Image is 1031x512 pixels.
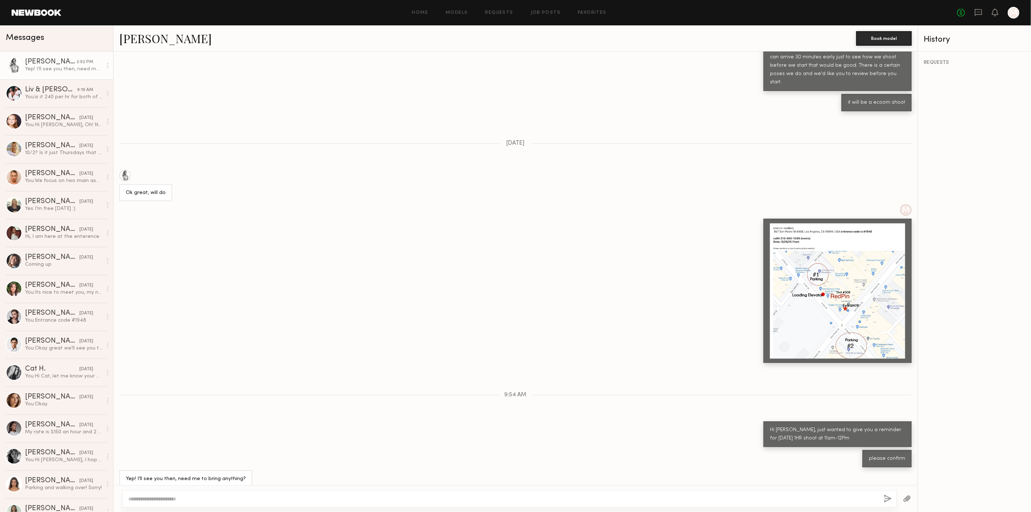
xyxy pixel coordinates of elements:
div: [DATE] [79,226,93,233]
a: Favorites [578,11,606,15]
div: [PERSON_NAME] [25,142,79,149]
div: Cat H. [25,366,79,373]
a: Models [446,11,468,15]
div: [DATE] [79,254,93,261]
div: [PERSON_NAME] [25,114,79,121]
div: [PERSON_NAME] [25,338,79,345]
div: Yep! I’ll see you then, need me to bring anything? [126,475,246,483]
div: Ok great, will do [126,189,166,197]
div: Parking and walking over! Sorry! [25,484,102,491]
div: [PERSON_NAME] [25,393,79,401]
div: Hi, I am here at the enterence [25,233,102,240]
div: [DATE] [79,143,93,149]
div: My rate is $150 an hour and 2 hours minimum [25,429,102,435]
div: [DATE] [79,170,93,177]
a: [PERSON_NAME] [119,30,212,46]
span: Messages [6,34,44,42]
div: [DATE] [79,478,93,484]
div: Coming up [25,261,102,268]
div: [PERSON_NAME] [25,198,79,205]
span: [DATE] [506,140,525,146]
div: [PERSON_NAME] [25,310,79,317]
div: [PERSON_NAME] [25,254,79,261]
div: [PERSON_NAME] [25,58,76,66]
a: Requests [485,11,513,15]
div: History [924,36,1025,44]
div: You: Okay great we'll see you then [25,345,102,352]
div: [DATE] [79,198,93,205]
div: [PERSON_NAME] [25,421,79,429]
div: Great, please come with basic hair and make up. If you can arrive 30 minutes early just to see ho... [770,45,905,87]
div: [DATE] [79,282,93,289]
div: Yes I’m free [DATE] :) [25,205,102,212]
div: [PERSON_NAME] [25,170,79,177]
div: [DATE] [79,115,93,121]
div: it will be a ecoom shoot [848,99,905,107]
div: REQUESTS [924,60,1025,65]
div: [DATE] [79,366,93,373]
a: M [1008,7,1019,18]
div: You: is it 240 per hr for both of you or per person [25,94,102,100]
span: 9:54 AM [505,392,527,398]
div: Hi [PERSON_NAME], just wanted to give you a reminder for [DATE] 1HR shoot at 11am-12Pm [770,426,905,443]
div: [DATE] [79,394,93,401]
div: You: Hi Cat, let me know your availability [25,373,102,380]
a: Home [412,11,428,15]
div: 9:19 AM [77,87,93,94]
button: Book model [856,31,912,46]
div: [DATE] [79,450,93,457]
div: [PERSON_NAME] [25,477,79,484]
div: [PERSON_NAME] [25,449,79,457]
div: 2:52 PM [76,59,93,66]
a: Book model [856,35,912,41]
div: [DATE] [79,338,93,345]
div: Liv & [PERSON_NAME] [25,86,77,94]
div: please confirm [869,455,905,463]
div: [PERSON_NAME] [25,282,79,289]
div: [DATE] [79,310,93,317]
div: Yep! I’ll see you then, need me to bring anything? [25,66,102,73]
div: [DATE] [79,422,93,429]
div: You: We focus on two main aspects: first, the online portfolio. When candidates arrive, they ofte... [25,177,102,184]
div: [PERSON_NAME] [25,226,79,233]
div: You: Okay [25,401,102,408]
div: You: Its nice to meet you, my name is [PERSON_NAME] and I am the Head Designer at Blue B Collecti... [25,289,102,296]
div: You: Entrance code #1948 [25,317,102,324]
div: You: Hi [PERSON_NAME], Oh! No. I hope you recover soon, as soon you recover reach back to me! I w... [25,121,102,128]
div: You: Hi [PERSON_NAME], I hop you are well :) I just wanted to see if your available [DATE] (5/20)... [25,457,102,463]
div: 10/2? Is it just Thursdays that you have available? If so would the 9th or 16th work? [25,149,102,156]
a: Job Posts [531,11,561,15]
